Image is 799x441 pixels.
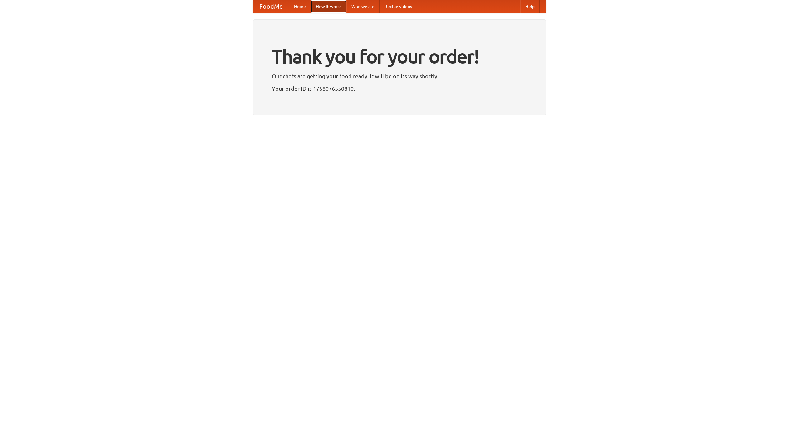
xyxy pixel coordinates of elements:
[253,0,289,13] a: FoodMe
[311,0,346,13] a: How it works
[520,0,540,13] a: Help
[289,0,311,13] a: Home
[380,0,417,13] a: Recipe videos
[346,0,380,13] a: Who we are
[272,41,527,71] h1: Thank you for your order!
[272,71,527,81] p: Our chefs are getting your food ready. It will be on its way shortly.
[272,84,527,93] p: Your order ID is 1758076550810.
